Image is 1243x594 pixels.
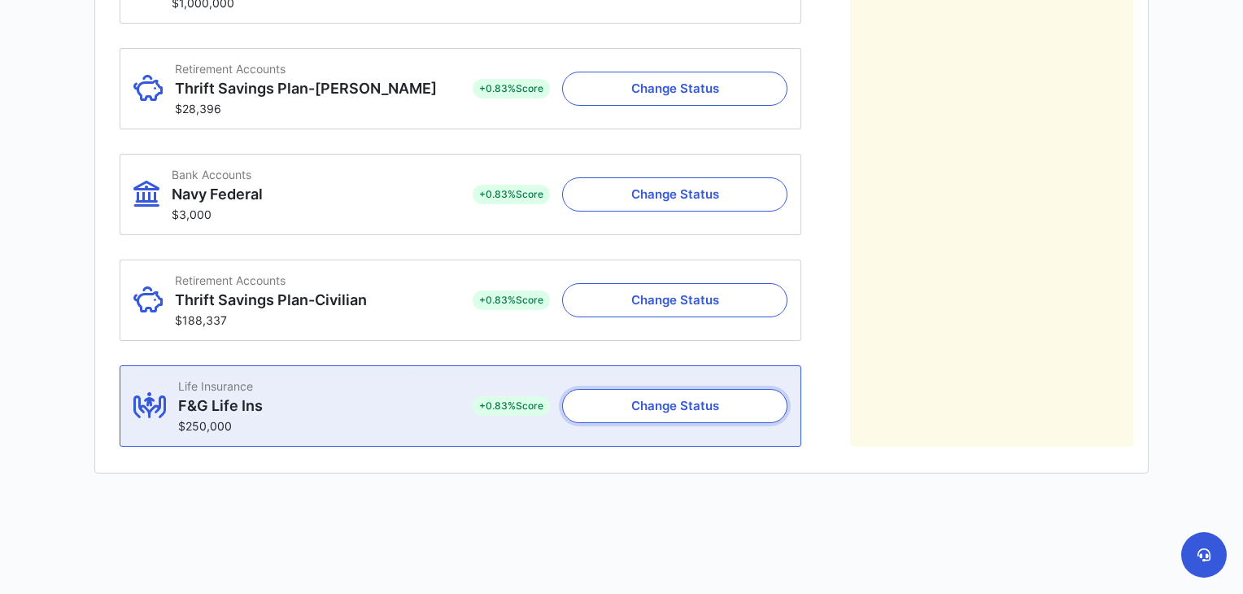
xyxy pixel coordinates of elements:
[175,62,437,76] p: Retirement Accounts
[172,168,263,181] p: Bank Accounts
[175,291,367,309] p: Thrift Savings Plan-Civilian
[562,177,787,212] button: Change Status
[473,79,550,98] div: + 0.83% Score
[178,379,263,393] p: Life Insurance
[172,186,263,203] p: Navy Federal
[178,419,263,433] p: $250,000
[178,397,263,415] p: F&G Life Ins
[562,72,787,106] button: Change Status
[172,207,263,221] p: $3,000
[562,283,787,317] button: Change Status
[562,389,787,423] button: Change Status
[175,273,367,287] p: Retirement Accounts
[473,396,550,416] div: + 0.83% Score
[175,80,437,98] p: Thrift Savings Plan-[PERSON_NAME]
[175,102,437,116] p: $28,396
[175,313,367,327] p: $188,337
[473,185,550,204] div: + 0.83% Score
[473,290,550,310] div: + 0.83% Score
